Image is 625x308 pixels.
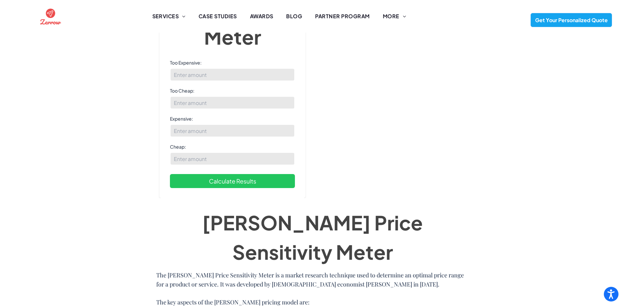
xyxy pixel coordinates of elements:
input: Enter amount [170,68,295,81]
span: [PERSON_NAME] Price Sensitivity Meter [202,210,423,264]
span: The key aspects of the [PERSON_NAME] pricing model are: [156,298,310,306]
a: SERVICES [146,12,192,20]
a: Get Your Personalized Quote [531,13,612,27]
label: Too Expensive: [170,59,295,66]
input: Enter amount [170,96,295,109]
a: MORE [376,12,412,20]
button: Calculate Results [170,174,295,188]
span: Get Your Personalized Quote [533,13,610,27]
a: AWARDS [243,12,280,20]
input: Enter amount [170,124,295,137]
a: BLOG [280,12,309,20]
a: PARTNER PROGRAM [309,12,376,20]
span: The [PERSON_NAME] Price Sensitivity Meter is a market research technique used to determine an opt... [156,271,464,288]
a: CASE STUDIES [192,12,243,20]
img: the logo for zernow is a red circle with an airplane in it . [39,5,62,28]
label: Too Cheap: [170,87,295,94]
label: Cheap: [170,143,295,150]
input: Enter amount [170,152,295,165]
label: Expensive: [170,115,295,122]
